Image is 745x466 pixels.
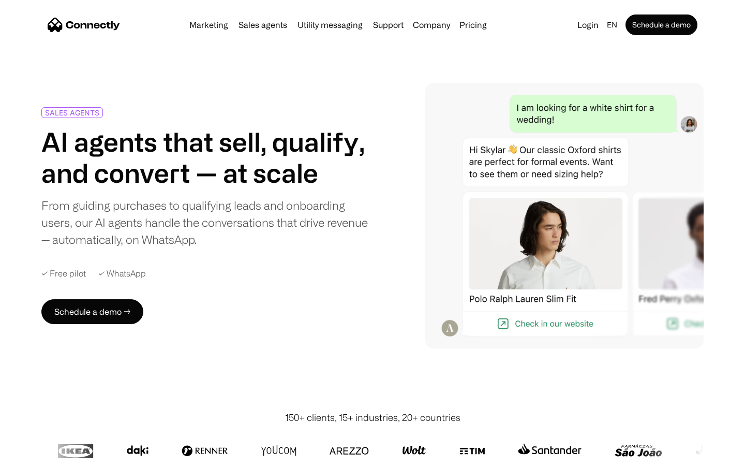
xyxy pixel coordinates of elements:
[413,18,450,32] div: Company
[41,269,86,279] div: ✓ Free pilot
[285,411,460,425] div: 150+ clients, 15+ industries, 20+ countries
[625,14,697,35] a: Schedule a demo
[41,197,368,248] div: From guiding purchases to qualifying leads and onboarding users, our AI agents handle the convers...
[293,21,367,29] a: Utility messaging
[455,21,491,29] a: Pricing
[45,109,99,116] div: SALES AGENTS
[234,21,291,29] a: Sales agents
[98,269,146,279] div: ✓ WhatsApp
[607,18,617,32] div: en
[185,21,232,29] a: Marketing
[21,448,62,462] ul: Language list
[41,126,368,188] h1: AI agents that sell, qualify, and convert — at scale
[10,447,62,462] aside: Language selected: English
[369,21,408,29] a: Support
[41,299,143,324] a: Schedule a demo →
[573,18,603,32] a: Login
